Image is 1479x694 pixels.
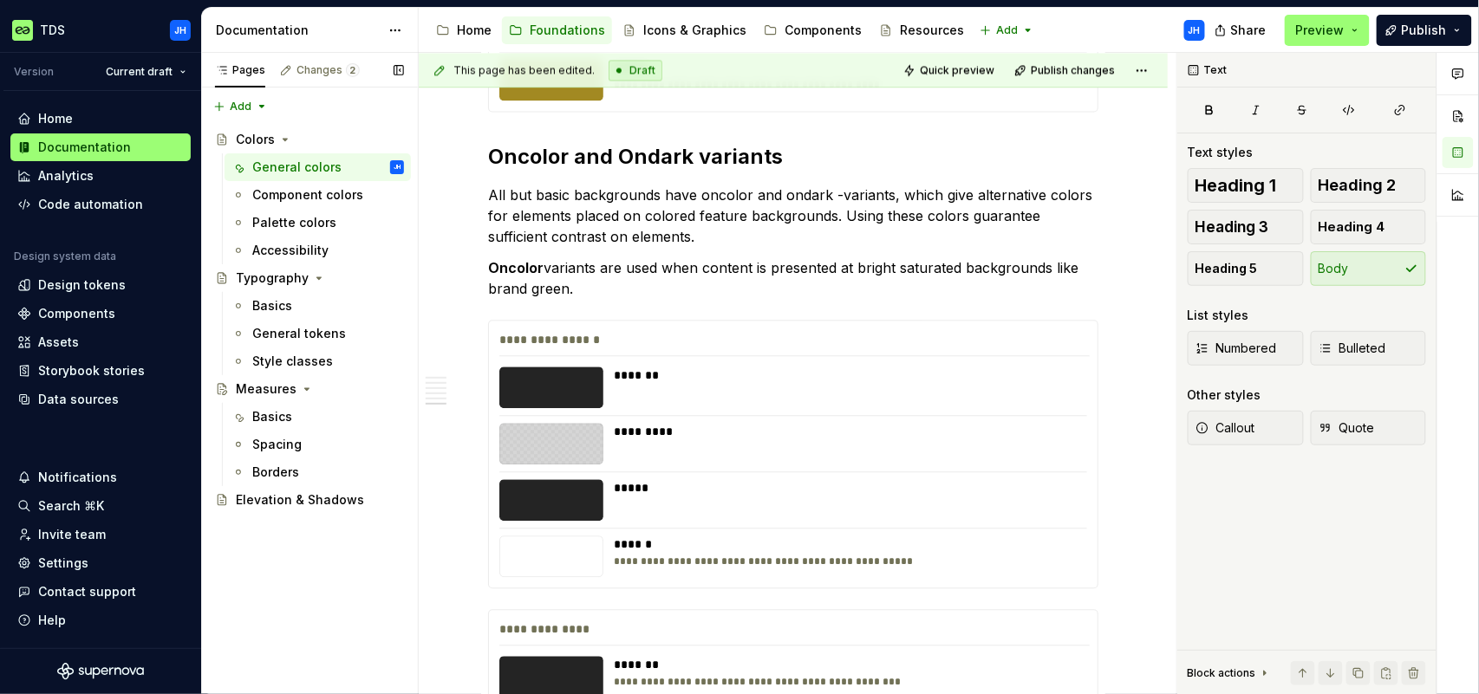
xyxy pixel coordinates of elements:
[616,16,753,44] a: Icons & Graphics
[208,486,411,514] a: Elevation & Shadows
[57,663,144,680] svg: Supernova Logo
[1009,58,1123,82] button: Publish changes
[1188,386,1261,404] div: Other styles
[38,196,143,213] div: Code automation
[1319,340,1386,357] span: Bulleted
[252,214,336,231] div: Palette colors
[10,133,191,161] a: Documentation
[643,22,746,39] div: Icons & Graphics
[38,497,104,515] div: Search ⌘K
[236,269,309,287] div: Typography
[1196,177,1277,194] span: Heading 1
[1196,218,1269,236] span: Heading 3
[1285,15,1370,46] button: Preview
[429,16,498,44] a: Home
[1311,168,1427,203] button: Heading 2
[785,22,862,39] div: Components
[296,63,360,77] div: Changes
[996,23,1018,37] span: Add
[252,159,342,176] div: General colors
[629,63,655,77] span: Draft
[974,18,1039,42] button: Add
[1206,15,1278,46] button: Share
[252,353,333,370] div: Style classes
[346,63,360,77] span: 2
[453,63,595,77] span: This page has been edited.
[488,185,1098,247] p: All but basic backgrounds have oncolor and ondark -variants, which give alternative colors for el...
[3,11,198,49] button: TDSJH
[252,242,329,259] div: Accessibility
[215,63,265,77] div: Pages
[10,492,191,520] button: Search ⌘K
[38,612,66,629] div: Help
[252,297,292,315] div: Basics
[252,464,299,481] div: Borders
[429,13,971,48] div: Page tree
[14,250,116,263] div: Design system data
[1319,218,1385,236] span: Heading 4
[1188,666,1256,680] div: Block actions
[38,167,94,185] div: Analytics
[174,23,186,37] div: JH
[1296,22,1345,39] span: Preview
[98,60,194,84] button: Current draft
[38,305,115,322] div: Components
[1188,251,1304,286] button: Heading 5
[10,328,191,356] a: Assets
[10,578,191,606] button: Contact support
[38,362,145,379] div: Storybook stories
[38,555,88,572] div: Settings
[225,209,411,237] a: Palette colors
[900,22,964,39] div: Resources
[38,469,117,486] div: Notifications
[1319,419,1375,437] span: Quote
[38,276,126,294] div: Design tokens
[872,16,971,44] a: Resources
[394,159,401,176] div: JH
[1196,340,1277,357] span: Numbered
[920,63,994,77] span: Quick preview
[252,186,363,204] div: Component colors
[208,264,411,292] a: Typography
[1188,411,1304,445] button: Callout
[225,347,411,375] a: Style classes
[236,380,296,398] div: Measures
[10,300,191,328] a: Components
[106,65,173,79] span: Current draft
[225,320,411,347] a: General tokens
[10,357,191,385] a: Storybook stories
[38,583,136,600] div: Contact support
[488,257,1098,299] p: variants are used when content is presented at bright saturated backgrounds like brand green.
[225,431,411,458] a: Spacing
[488,259,544,276] strong: Oncolor
[208,375,411,403] a: Measures
[12,20,33,41] img: c8550e5c-f519-4da4-be5f-50b4e1e1b59d.png
[38,391,119,408] div: Data sources
[1231,22,1267,39] span: Share
[14,65,54,79] div: Version
[208,126,411,153] a: Colors
[1311,210,1427,244] button: Heading 4
[10,606,191,634] button: Help
[1188,307,1249,324] div: List styles
[1188,661,1272,685] div: Block actions
[1188,168,1304,203] button: Heading 1
[225,292,411,320] a: Basics
[10,549,191,577] a: Settings
[252,436,302,453] div: Spacing
[1188,210,1304,244] button: Heading 3
[225,458,411,486] a: Borders
[10,191,191,218] a: Code automation
[38,334,79,351] div: Assets
[225,237,411,264] a: Accessibility
[1188,144,1254,161] div: Text styles
[1319,177,1397,194] span: Heading 2
[1377,15,1472,46] button: Publish
[38,110,73,127] div: Home
[1402,22,1447,39] span: Publish
[38,526,106,543] div: Invite team
[38,139,131,156] div: Documentation
[502,16,612,44] a: Foundations
[216,22,380,39] div: Documentation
